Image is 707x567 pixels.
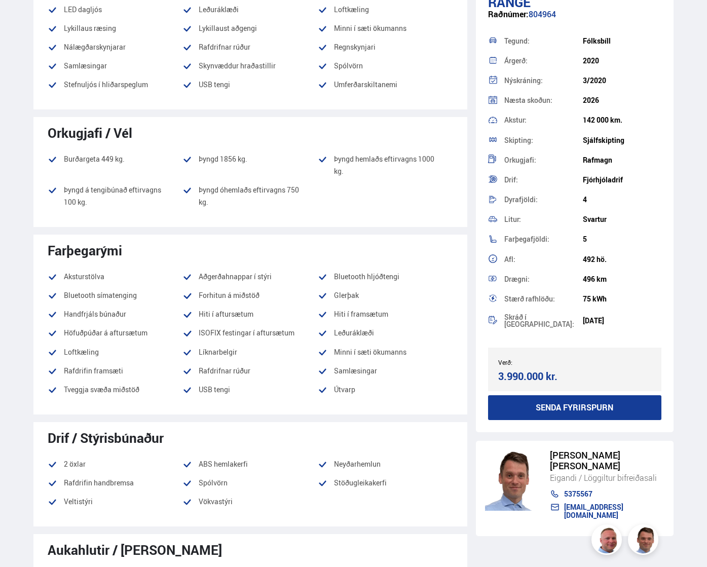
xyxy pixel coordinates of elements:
li: Samlæsingar [318,365,453,377]
li: Rafdrifin framsæti [48,365,183,377]
div: Fólksbíll [583,37,661,45]
div: 2026 [583,96,661,104]
li: Hiti í framsætum [318,308,453,320]
li: Forhitun á miðstöð [182,289,318,301]
li: Hiti í aftursætum [182,308,318,320]
li: Bluetooth símatenging [48,289,183,301]
div: Rafmagn [583,156,661,164]
li: Aksturstölva [48,271,183,283]
div: Árgerð: [504,57,583,64]
li: Leðuráklæði [318,327,453,339]
li: Lykillaust aðgengi [182,22,318,34]
div: Tegund: [504,37,583,45]
div: Drif / Stýrisbúnaður [48,430,454,445]
div: 2020 [583,57,661,65]
li: Neyðarhemlun [318,458,453,470]
div: Skipting: [504,137,583,144]
div: Orkugjafi: [504,157,583,164]
li: USB tengi [182,384,318,396]
div: Verð: [498,359,575,366]
div: 142 000 km. [583,116,661,124]
div: 4 [583,196,661,204]
li: Regnskynjari [318,41,453,53]
li: Tveggja svæða miðstöð [48,384,183,396]
div: 3/2020 [583,77,661,85]
li: Þyngd á tengibúnað eftirvagns 100 kg. [48,184,183,208]
li: Spólvörn [318,60,453,72]
li: Höfuðpúðar á aftursætum [48,327,183,339]
div: 3.990.000 kr. [498,369,572,383]
li: Handfrjáls búnaður [48,308,183,320]
li: USB tengi [182,79,318,91]
li: Þyngd óhemlaðs eftirvagns 750 kg. [182,184,318,215]
li: Aðgerðahnappar í stýri [182,271,318,283]
div: 804964 [488,10,661,29]
li: Spólvörn [182,477,318,489]
li: Loftkæling [48,346,183,358]
li: Stefnuljós í hliðarspeglum [48,79,183,91]
div: Dyrafjöldi: [504,196,583,203]
li: ISOFIX festingar í aftursætum [182,327,318,339]
li: Vökvastýri [182,496,318,514]
li: Leðuráklæði [182,4,318,16]
button: Senda fyrirspurn [488,395,661,420]
li: Þyngd hemlaðs eftirvagns 1000 kg. [318,153,453,177]
li: Samlæsingar [48,60,183,72]
div: Akstur: [504,117,583,124]
div: Sjálfskipting [583,136,661,144]
li: Rafdrifnar rúður [182,41,318,53]
li: Rafdrifin handbremsa [48,477,183,489]
div: Orkugjafi / Vél [48,125,454,140]
li: Loftkæling [318,4,453,16]
li: LED dagljós [48,4,183,16]
li: Rafdrifnar rúður [182,365,318,377]
span: Raðnúmer: [488,9,529,20]
img: FbJEzSuNWCJXmdc-.webp [485,450,540,511]
iframe: LiveChat chat widget [504,201,702,562]
div: Drif: [504,176,583,183]
li: Líknarbelgir [182,346,318,358]
div: Aukahlutir / [PERSON_NAME] [48,542,454,557]
div: Nýskráning: [504,77,583,84]
div: Næsta skoðun: [504,97,583,104]
li: Skynvæddur hraðastillir [182,60,318,72]
div: Fjórhjóladrif [583,176,661,184]
li: Stöðugleikakerfi [318,477,453,489]
li: ABS hemlakerfi [182,458,318,470]
li: Veltistýri [48,496,183,508]
li: Þyngd 1856 kg. [182,153,318,177]
li: Minni í sæti ökumanns [318,346,453,358]
li: Útvarp [318,384,453,402]
li: Umferðarskiltanemi [318,79,453,97]
li: Nálægðarskynjarar [48,41,183,53]
li: Burðargeta 449 kg. [48,153,183,177]
div: Farþegarými [48,243,454,258]
li: Glerþak [318,289,453,301]
li: Minni í sæti ökumanns [318,22,453,34]
li: Bluetooth hljóðtengi [318,271,453,283]
li: 2 öxlar [48,458,183,470]
li: Lykillaus ræsing [48,22,183,34]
